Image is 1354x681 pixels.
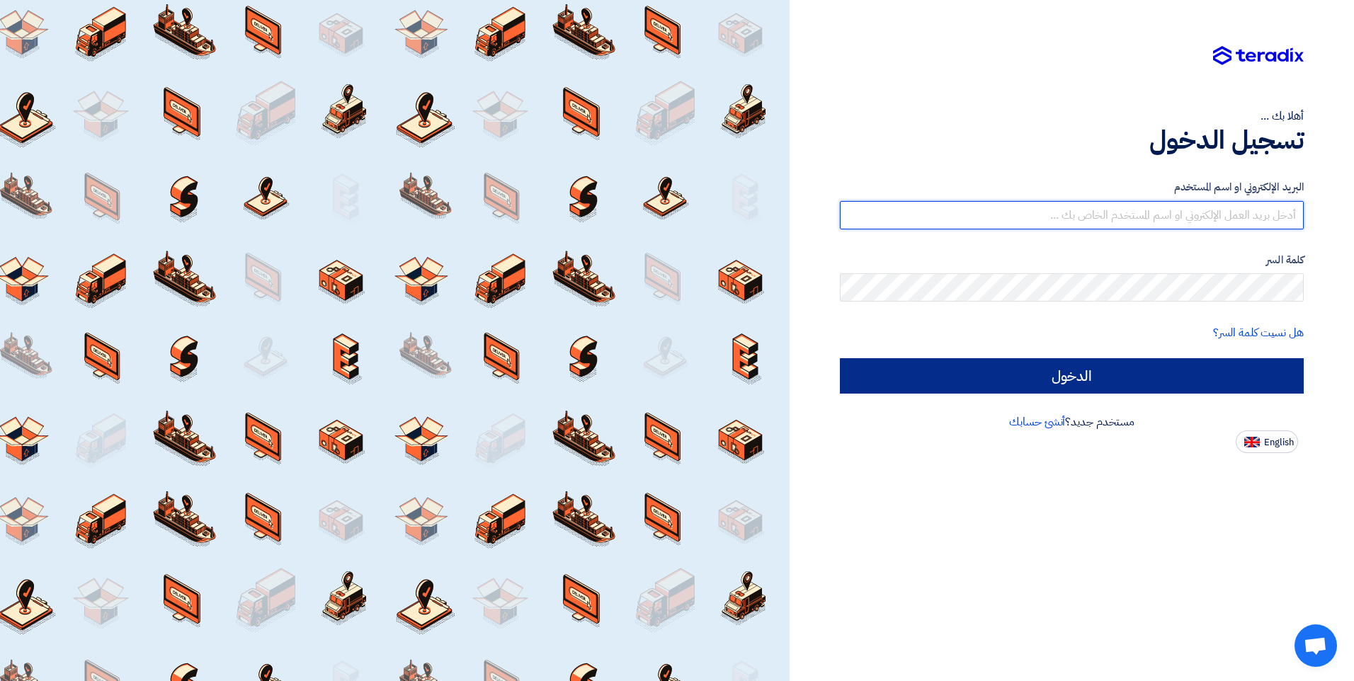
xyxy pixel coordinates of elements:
label: كلمة السر [840,252,1304,268]
div: Open chat [1295,624,1337,667]
div: أهلا بك ... [840,108,1304,125]
img: en-US.png [1244,437,1260,447]
input: الدخول [840,358,1304,394]
div: مستخدم جديد؟ [840,413,1304,430]
label: البريد الإلكتروني او اسم المستخدم [840,179,1304,195]
a: هل نسيت كلمة السر؟ [1213,324,1304,341]
h1: تسجيل الدخول [840,125,1304,156]
img: Teradix logo [1213,46,1304,66]
span: English [1264,437,1294,447]
input: أدخل بريد العمل الإلكتروني او اسم المستخدم الخاص بك ... [840,201,1304,229]
a: أنشئ حسابك [1009,413,1065,430]
button: English [1236,430,1298,453]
